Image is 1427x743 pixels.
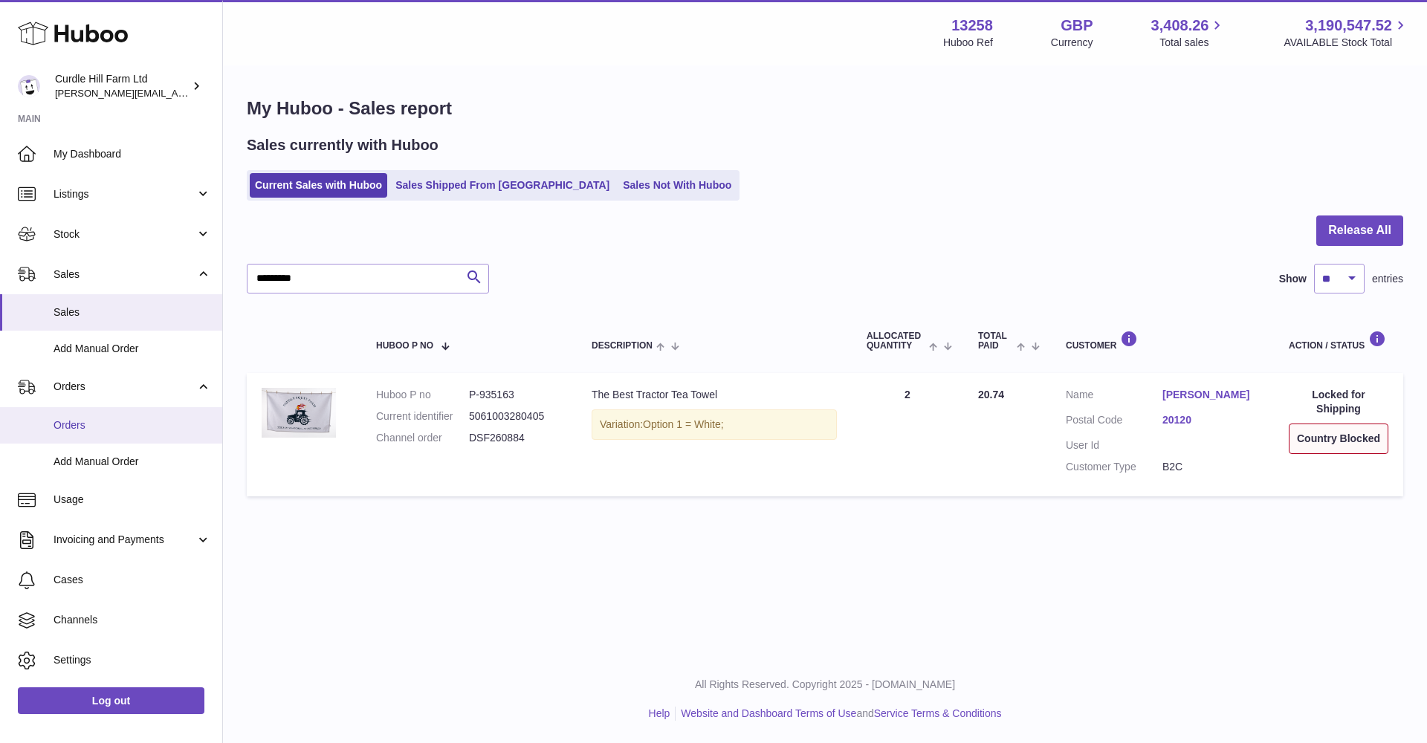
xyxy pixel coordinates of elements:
div: Customer [1066,331,1259,351]
dt: Current identifier [376,409,469,424]
span: AVAILABLE Stock Total [1284,36,1409,50]
div: Locked for Shipping [1289,388,1388,416]
div: Currency [1051,36,1093,50]
div: Variation: [592,409,837,440]
span: Channels [54,613,211,627]
button: Release All [1316,215,1403,246]
div: The Best Tractor Tea Towel [592,388,837,402]
span: Total sales [1159,36,1226,50]
span: Orders [54,418,211,432]
span: Sales [54,267,195,282]
div: Huboo Ref [943,36,993,50]
span: My Dashboard [54,147,211,161]
span: Cases [54,573,211,587]
span: Usage [54,493,211,507]
span: Sales [54,305,211,319]
label: Show [1279,272,1307,286]
dt: Name [1066,388,1162,406]
a: Website and Dashboard Terms of Use [681,707,856,719]
span: Option 1 = White; [643,418,724,430]
dt: Channel order [376,431,469,445]
a: Help [649,707,670,719]
dd: P-935163 [469,388,562,402]
span: Huboo P no [376,341,433,351]
span: Invoicing and Payments [54,533,195,547]
a: 20120 [1162,413,1259,427]
a: Sales Shipped From [GEOGRAPHIC_DATA] [390,173,615,198]
a: Current Sales with Huboo [250,173,387,198]
strong: 13258 [951,16,993,36]
a: 3,190,547.52 AVAILABLE Stock Total [1284,16,1409,50]
span: Settings [54,653,211,667]
a: 3,408.26 Total sales [1151,16,1226,50]
span: Add Manual Order [54,342,211,356]
li: and [676,707,1001,721]
span: Orders [54,380,195,394]
div: Action / Status [1289,331,1388,351]
a: Service Terms & Conditions [874,707,1002,719]
img: miranda@diddlysquatfarmshop.com [18,75,40,97]
a: Sales Not With Huboo [618,173,737,198]
img: EOB_7620EOB.jpg [262,388,336,438]
span: Listings [54,187,195,201]
dd: DSF260884 [469,431,562,445]
span: Description [592,341,653,351]
p: All Rights Reserved. Copyright 2025 - [DOMAIN_NAME] [235,678,1415,692]
div: Country Blocked [1289,424,1388,454]
dt: Huboo P no [376,388,469,402]
dt: User Id [1066,438,1162,452]
span: Total paid [978,331,1013,351]
dt: Customer Type [1066,460,1162,474]
dt: Postal Code [1066,413,1162,431]
strong: GBP [1061,16,1093,36]
dd: 5061003280405 [469,409,562,424]
span: ALLOCATED Quantity [867,331,925,351]
a: Log out [18,687,204,714]
span: Add Manual Order [54,455,211,469]
span: 3,408.26 [1151,16,1209,36]
div: Curdle Hill Farm Ltd [55,72,189,100]
td: 2 [852,373,963,496]
h1: My Huboo - Sales report [247,97,1403,120]
dd: B2C [1162,460,1259,474]
span: 20.74 [978,389,1004,400]
span: Stock [54,227,195,241]
span: entries [1372,272,1403,286]
span: [PERSON_NAME][EMAIL_ADDRESS][DOMAIN_NAME] [55,87,298,99]
h2: Sales currently with Huboo [247,135,439,155]
span: 3,190,547.52 [1305,16,1392,36]
a: [PERSON_NAME] [1162,388,1259,402]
